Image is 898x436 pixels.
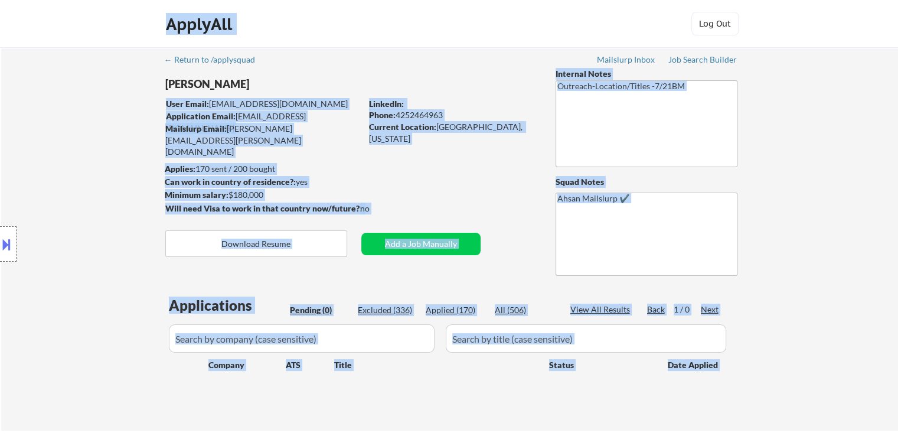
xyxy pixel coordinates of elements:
div: Company [208,359,286,371]
div: [PERSON_NAME][EMAIL_ADDRESS][PERSON_NAME][DOMAIN_NAME] [165,123,361,158]
a: ← Return to /applysquad [164,55,266,67]
div: [GEOGRAPHIC_DATA], [US_STATE] [369,121,536,144]
div: Internal Notes [556,68,737,80]
div: ATS [286,359,334,371]
div: All (506) [495,304,554,316]
strong: LinkedIn: [369,99,404,109]
strong: Phone: [369,110,396,120]
a: Job Search Builder [668,55,737,67]
div: Title [334,359,538,371]
div: [PERSON_NAME] [165,77,408,92]
div: Excluded (336) [358,304,417,316]
div: Status [549,354,651,375]
div: Next [701,304,720,315]
div: $180,000 [165,189,361,201]
div: [EMAIL_ADDRESS][DOMAIN_NAME] [166,110,361,134]
div: View All Results [570,304,634,315]
div: Applications [169,298,286,313]
div: Date Applied [668,359,720,371]
strong: Can work in country of residence?: [165,177,296,187]
div: no [360,203,394,214]
div: ← Return to /applysquad [164,56,266,64]
strong: Current Location: [369,122,436,132]
a: Mailslurp Inbox [597,55,656,67]
input: Search by title (case sensitive) [446,324,726,353]
div: Back [647,304,666,315]
button: Download Resume [165,230,347,257]
button: Log Out [691,12,739,35]
div: [EMAIL_ADDRESS][DOMAIN_NAME] [166,98,361,110]
div: 4252464963 [369,109,536,121]
div: Job Search Builder [668,56,737,64]
button: Add a Job Manually [361,233,481,255]
div: yes [165,176,358,188]
div: 1 / 0 [674,304,701,315]
div: ApplyAll [166,14,236,34]
div: Mailslurp Inbox [597,56,656,64]
div: Applied (170) [426,304,485,316]
div: Squad Notes [556,176,737,188]
div: Pending (0) [290,304,349,316]
div: 170 sent / 200 bought [165,163,361,175]
input: Search by company (case sensitive) [169,324,435,353]
strong: Will need Visa to work in that country now/future?: [165,203,362,213]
